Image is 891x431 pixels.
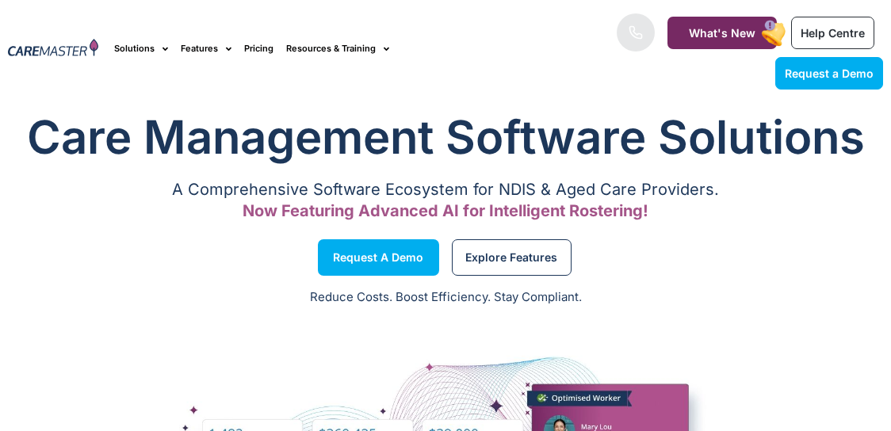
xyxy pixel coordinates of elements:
[791,17,874,49] a: Help Centre
[465,254,557,261] span: Explore Features
[333,254,423,261] span: Request a Demo
[689,26,755,40] span: What's New
[452,239,572,276] a: Explore Features
[286,22,389,75] a: Resources & Training
[8,39,98,59] img: CareMaster Logo
[8,185,883,195] p: A Comprehensive Software Ecosystem for NDIS & Aged Care Providers.
[785,67,874,80] span: Request a Demo
[181,22,231,75] a: Features
[243,201,648,220] span: Now Featuring Advanced AI for Intelligent Rostering!
[775,57,883,90] a: Request a Demo
[114,22,568,75] nav: Menu
[667,17,777,49] a: What's New
[801,26,865,40] span: Help Centre
[10,288,881,307] p: Reduce Costs. Boost Efficiency. Stay Compliant.
[114,22,168,75] a: Solutions
[8,105,883,169] h1: Care Management Software Solutions
[318,239,439,276] a: Request a Demo
[244,22,273,75] a: Pricing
